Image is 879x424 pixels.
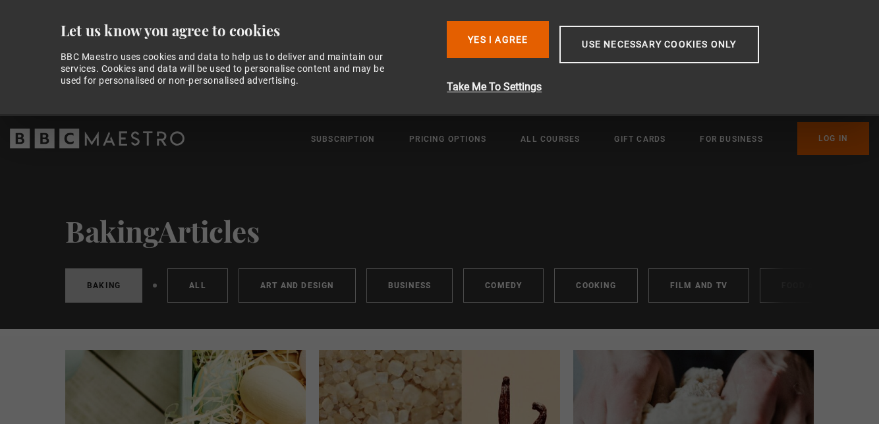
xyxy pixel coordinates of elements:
a: Film and TV [648,268,749,303]
a: Gift Cards [614,133,666,146]
div: Let us know you agree to cookies [61,21,437,40]
a: All [167,268,228,303]
h1: Articles [65,214,814,247]
a: Log In [797,122,869,155]
a: Cooking [554,268,637,303]
button: Use necessary cookies only [559,26,758,63]
nav: Primary [311,122,869,155]
a: All Courses [521,133,580,146]
a: Comedy [463,268,544,303]
a: Business [366,268,453,303]
button: Take Me To Settings [447,79,828,95]
div: BBC Maestro uses cookies and data to help us to deliver and maintain our services. Cookies and da... [61,51,399,87]
a: Art and Design [239,268,356,303]
svg: BBC Maestro [10,129,184,148]
a: For business [700,133,762,146]
nav: Categories [65,268,814,308]
button: Yes I Agree [447,21,549,58]
a: Pricing Options [409,133,486,146]
a: Baking [65,268,142,303]
a: Subscription [311,133,375,146]
span: Baking [65,211,158,250]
